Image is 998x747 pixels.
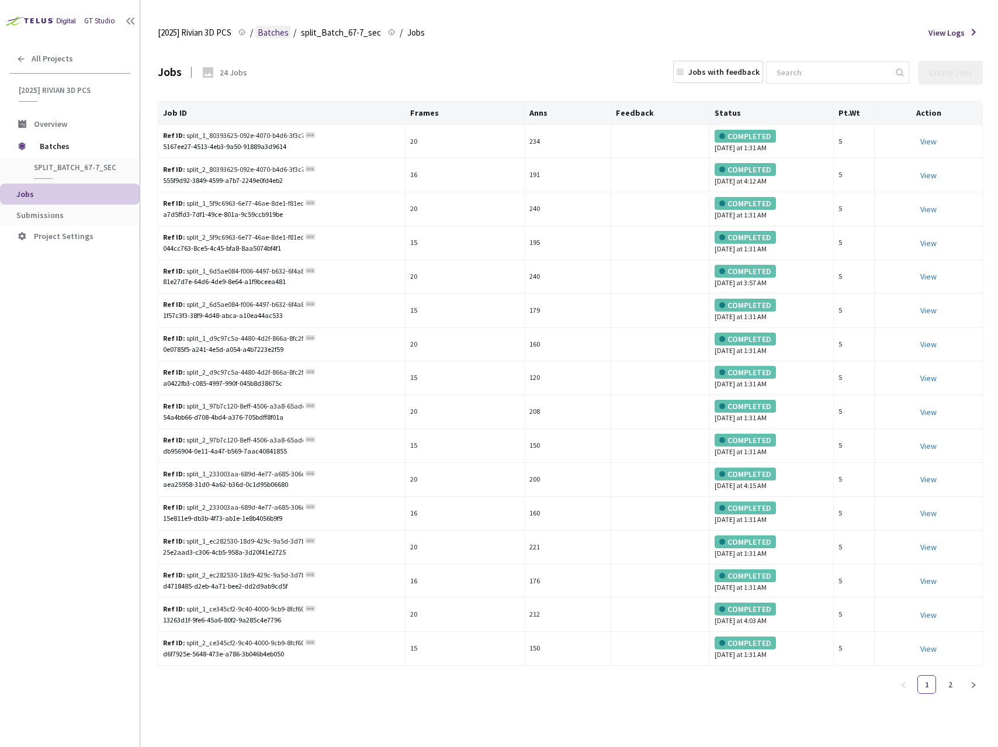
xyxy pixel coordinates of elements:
[163,310,400,321] div: 1f57c3f3-38f9-4d48-abca-a10ea44ac533
[525,632,611,666] td: 150
[715,603,829,627] div: [DATE] at 4:03 AM
[834,102,875,125] th: Pt.Wt
[525,598,611,632] td: 212
[834,294,875,328] td: 5
[250,26,253,40] li: /
[406,565,524,599] td: 16
[920,373,937,383] a: View
[920,508,937,518] a: View
[163,175,400,186] div: 555f9d92-3849-4599-a7b7-2249e0fd4eb2
[163,402,185,410] b: Ref ID:
[715,163,829,187] div: [DATE] at 4:12 AM
[715,231,776,244] div: COMPLETED
[163,638,185,647] b: Ref ID:
[163,604,185,613] b: Ref ID:
[715,400,829,424] div: [DATE] at 1:31 AM
[406,531,524,565] td: 20
[34,231,93,241] span: Project Settings
[163,649,400,660] div: d6f7925e-5648-473e-a786-3b046b4eb050
[163,570,185,579] b: Ref ID:
[715,366,829,390] div: [DATE] at 1:31 AM
[920,407,937,417] a: View
[400,26,403,40] li: /
[84,16,115,27] div: GT Studio
[834,260,875,294] td: 5
[407,26,425,40] span: Jobs
[34,119,67,129] span: Overview
[920,441,937,451] a: View
[715,535,829,559] div: [DATE] at 1:31 AM
[920,610,937,620] a: View
[920,271,937,282] a: View
[163,581,400,592] div: d4718485-d2eb-4a71-bee2-dd2d9ab9cd5f
[710,102,834,125] th: Status
[715,265,829,289] div: [DATE] at 3:57 AM
[964,675,983,694] button: right
[40,134,120,158] span: Batches
[715,535,776,548] div: COMPLETED
[715,163,776,176] div: COMPLETED
[715,637,829,660] div: [DATE] at 1:31 AM
[163,502,303,513] div: split_2_233003aa-689d-4e77-a685-306dcdfba1cc
[163,638,303,649] div: split_2_ce345cf2-9c40-4000-9cb9-8fcf60463199
[834,598,875,632] td: 5
[688,66,760,78] div: Jobs with feedback
[525,463,611,497] td: 200
[834,361,875,395] td: 5
[715,468,776,480] div: COMPLETED
[715,197,829,221] div: [DATE] at 1:31 AM
[406,598,524,632] td: 20
[970,682,977,689] span: right
[163,267,185,275] b: Ref ID:
[834,158,875,192] td: 5
[920,339,937,350] a: View
[715,569,776,582] div: COMPLETED
[715,434,829,458] div: [DATE] at 1:31 AM
[163,615,400,626] div: 13263d1f-9fe6-45a6-80f2-9a285c4e7796
[163,243,400,254] div: 044cc763-8ce5-4c45-bfa8-8aa5074bf4f1
[920,170,937,181] a: View
[406,192,524,226] td: 20
[715,366,776,379] div: COMPLETED
[715,130,829,154] div: [DATE] at 1:31 AM
[406,294,524,328] td: 15
[32,54,73,64] span: All Projects
[920,644,937,654] a: View
[163,209,400,220] div: a7d5ffd3-7df1-49ce-801a-9c59ccb919be
[163,199,185,207] b: Ref ID:
[163,300,185,309] b: Ref ID:
[158,102,406,125] th: Job ID
[875,102,983,125] th: Action
[964,675,983,694] li: Next Page
[770,62,894,83] input: Search
[163,299,303,310] div: split_2_6d5ae084-f006-4497-b632-6f4a81e38d3e
[16,189,34,199] span: Jobs
[941,675,959,694] li: 2
[920,204,937,215] a: View
[163,446,400,457] div: db956904-0e11-4a47-b569-7aac40841855
[525,125,611,159] td: 234
[834,497,875,531] td: 5
[163,536,303,547] div: split_1_ec282530-18d9-429c-9a5d-3d7bc839b8f9
[406,361,524,395] td: 15
[715,637,776,649] div: COMPLETED
[525,260,611,294] td: 240
[406,158,524,192] td: 16
[715,231,829,255] div: [DATE] at 1:31 AM
[900,682,907,689] span: left
[894,675,913,694] li: Previous Page
[258,26,289,40] span: Batches
[163,469,185,478] b: Ref ID:
[163,141,400,153] div: 5167ee27-4513-4eb3-9a50-91889a3d9614
[834,429,875,463] td: 5
[163,368,185,376] b: Ref ID:
[920,305,937,316] a: View
[834,328,875,362] td: 5
[163,469,303,480] div: split_1_233003aa-689d-4e77-a685-306dcdfba1cc
[163,479,400,490] div: aea25958-31d0-4a62-b36d-0c1d95b06680
[163,401,303,412] div: split_1_97b7c120-8eff-4506-a3a8-65addf3e2cf4
[525,158,611,192] td: 191
[163,435,185,444] b: Ref ID:
[163,276,400,288] div: 81e27d7e-64d6-4de9-8e64-a1f9bceea481
[163,537,185,545] b: Ref ID:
